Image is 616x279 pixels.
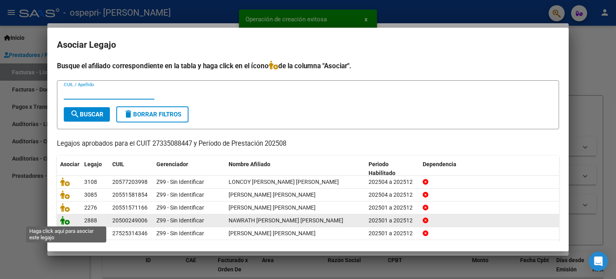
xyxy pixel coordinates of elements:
span: Dependencia [423,161,456,167]
span: Gerenciador [156,161,188,167]
span: Asociar [60,161,79,167]
datatable-header-cell: Gerenciador [153,156,225,182]
datatable-header-cell: Periodo Habilitado [365,156,419,182]
div: 202501 a 202512 [369,229,416,238]
mat-icon: search [70,109,80,119]
span: Z99 - Sin Identificar [156,191,204,198]
span: Z99 - Sin Identificar [156,217,204,224]
span: RODRIGUEZ LOURDES SOLANGE [229,230,316,236]
span: LONCOY FERNANDEZ JEREMIAS GIOVANNI [229,179,339,185]
span: Borrar Filtros [124,111,181,118]
div: 202501 a 202512 [369,203,416,212]
h4: Busque el afiliado correspondiente en la tabla y haga click en el ícono de la columna "Asociar". [57,61,559,71]
span: 3108 [84,179,97,185]
span: Periodo Habilitado [369,161,395,177]
div: 202501 a 202512 [369,216,416,225]
span: ESPINOZA CAMPOS THIAGO ISMAEL [229,191,316,198]
span: 2209 [84,230,97,236]
span: Z99 - Sin Identificar [156,230,204,236]
p: Legajos aprobados para el CUIT 27335088447 y Período de Prestación 202508 [57,139,559,149]
span: 3085 [84,191,97,198]
div: 202504 a 202512 [369,177,416,187]
span: Nombre Afiliado [229,161,270,167]
span: Z99 - Sin Identificar [156,204,204,211]
div: 202504 a 202512 [369,190,416,200]
div: Open Intercom Messenger [589,252,608,271]
div: 27525314346 [112,229,148,238]
span: 2888 [84,217,97,224]
h2: Asociar Legajo [57,37,559,53]
datatable-header-cell: Dependencia [419,156,559,182]
datatable-header-cell: Nombre Afiliado [225,156,365,182]
div: 20551571166 [112,203,148,212]
datatable-header-cell: Legajo [81,156,109,182]
span: Z99 - Sin Identificar [156,179,204,185]
span: CUIL [112,161,124,167]
datatable-header-cell: Asociar [57,156,81,182]
mat-icon: delete [124,109,133,119]
span: NAWRATH FLORES ALEXANDER ELVIS [229,217,343,224]
div: 20500249006 [112,216,148,225]
span: Buscar [70,111,103,118]
datatable-header-cell: CUIL [109,156,153,182]
span: 2276 [84,204,97,211]
span: PELLIZA GUTIERREZ LEON AGUSTIN [229,204,316,211]
span: Legajo [84,161,102,167]
div: 20551581854 [112,190,148,200]
button: Borrar Filtros [116,106,188,122]
div: 20577203998 [112,177,148,187]
button: Buscar [64,107,110,122]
